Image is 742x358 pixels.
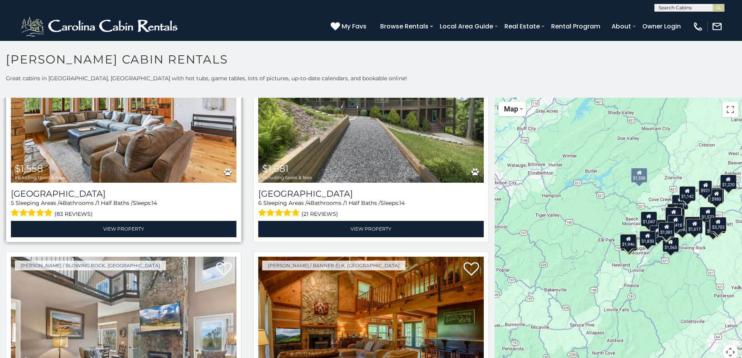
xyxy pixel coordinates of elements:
[720,175,737,189] div: $1,220
[504,105,518,113] span: Map
[650,226,666,240] div: $1,084
[258,32,484,183] a: Heavenly Manor $1,681 including taxes & fees
[97,199,133,206] span: 1 Half Baths /
[675,219,691,234] div: $2,407
[710,217,726,231] div: $3,703
[331,21,368,32] a: My Favs
[258,32,484,183] img: Heavenly Manor
[693,21,703,32] img: phone-regular-white.png
[258,199,484,219] div: Sleeping Areas / Bathrooms / Sleeps:
[399,199,405,206] span: 14
[262,163,289,174] span: $1,681
[672,194,689,209] div: $1,601
[659,223,675,238] div: $1,072
[654,220,670,235] div: $1,812
[640,231,656,246] div: $1,830
[376,19,432,33] a: Browse Rentals
[620,234,636,249] div: $1,946
[262,175,312,180] span: including taxes & fees
[547,19,604,33] a: Rental Program
[668,215,684,229] div: $1,418
[685,217,701,231] div: $1,701
[59,199,63,206] span: 4
[705,221,721,236] div: $1,551
[258,199,262,206] span: 6
[666,207,682,222] div: $1,479
[55,209,93,219] span: (83 reviews)
[663,237,679,252] div: $1,565
[19,15,181,38] img: White-1-2.png
[679,186,696,201] div: $1,142
[11,189,236,199] h3: Stone Mountain Lodge
[152,199,157,206] span: 14
[258,189,484,199] a: [GEOGRAPHIC_DATA]
[11,32,236,183] img: Stone Mountain Lodge
[499,102,526,116] button: Change map style
[464,261,479,278] a: Add to favorites
[621,236,637,251] div: $1,536
[641,211,657,226] div: $1,047
[15,175,65,180] span: including taxes & fees
[712,21,723,32] img: mail-regular-white.png
[11,199,236,219] div: Sleeping Areas / Bathrooms / Sleeps:
[708,188,724,203] div: $1,315
[258,189,484,199] h3: Heavenly Manor
[638,19,685,33] a: Owner Login
[700,207,716,222] div: $1,572
[709,218,726,233] div: $1,681
[667,203,684,218] div: $1,151
[11,32,236,183] a: Stone Mountain Lodge $1,558 including taxes & fees
[15,261,166,270] a: [PERSON_NAME] / Blowing Rock, [GEOGRAPHIC_DATA]
[345,199,381,206] span: 1 Half Baths /
[436,19,497,33] a: Local Area Guide
[710,189,723,204] div: $980
[301,209,338,219] span: (21 reviews)
[687,219,703,234] div: $1,617
[11,221,236,237] a: View Property
[11,199,14,206] span: 5
[723,102,738,117] button: Toggle fullscreen view
[640,230,657,245] div: $1,341
[659,222,675,236] div: $1,081
[501,19,544,33] a: Real Estate
[608,19,635,33] a: About
[307,199,310,206] span: 4
[258,221,484,237] a: View Property
[699,180,712,195] div: $921
[216,261,232,278] a: Add to favorites
[631,167,648,183] div: $1,558
[15,163,43,174] span: $1,558
[262,261,405,270] a: [PERSON_NAME] / Banner Elk, [GEOGRAPHIC_DATA]
[342,21,367,31] span: My Favs
[11,189,236,199] a: [GEOGRAPHIC_DATA]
